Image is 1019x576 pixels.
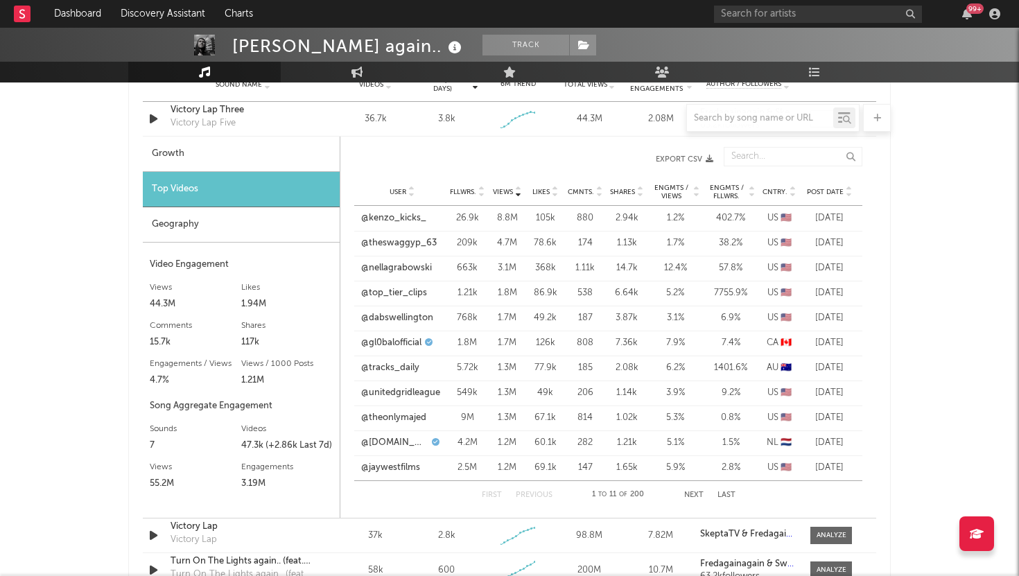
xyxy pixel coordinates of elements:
[609,436,644,450] div: 1.21k
[361,436,428,450] a: @[DOMAIN_NAME]
[781,413,792,422] span: 🇺🇸
[486,79,550,89] div: 6M Trend
[361,336,421,350] a: @gl0balofficial
[150,475,241,492] div: 55.2M
[150,296,241,313] div: 44.3M
[491,261,523,275] div: 3.1M
[684,491,704,499] button: Next
[150,334,241,351] div: 15.7k
[700,530,796,539] a: SkeptaTV & Fredagainagain
[361,286,427,300] a: @top_tier_clips
[700,559,796,569] a: Fredagainagain & Swedish House Mafia & Future
[609,261,644,275] div: 14.7k
[530,411,561,425] div: 67.1k
[803,261,855,275] div: [DATE]
[530,361,561,375] div: 77.9k
[568,436,602,450] div: 282
[717,491,735,499] button: Last
[493,188,513,196] span: Views
[530,311,561,325] div: 49.2k
[557,529,622,543] div: 98.8M
[803,286,855,300] div: [DATE]
[516,491,552,499] button: Previous
[241,356,333,372] div: Views / 1000 Posts
[241,475,333,492] div: 3.19M
[171,103,315,117] a: Victory Lap Three
[450,188,476,196] span: Fllwrs.
[482,491,502,499] button: First
[706,236,755,250] div: 38.2 %
[241,437,333,454] div: 47.3k (+2.86k Last 7d)
[724,147,862,166] input: Search...
[450,386,485,400] div: 549k
[361,461,420,475] a: @jaywestfilms
[651,261,699,275] div: 12.4 %
[450,436,485,450] div: 4.2M
[568,461,602,475] div: 147
[706,80,781,89] span: Author / Followers
[651,311,699,325] div: 3.1 %
[491,286,523,300] div: 1.8M
[609,336,644,350] div: 7.36k
[609,386,644,400] div: 1.14k
[651,411,699,425] div: 5.3 %
[762,336,796,350] div: CA
[343,529,408,543] div: 37k
[491,411,523,425] div: 1.3M
[491,211,523,225] div: 8.8M
[143,207,340,243] div: Geography
[361,261,432,275] a: @nellagrabowski
[762,361,796,375] div: AU
[241,279,333,296] div: Likes
[150,356,241,372] div: Engagements / Views
[610,188,635,196] span: Shares
[629,76,685,93] span: Total Engagements
[762,236,796,250] div: US
[962,8,972,19] button: 99+
[361,361,419,375] a: @tracks_daily
[568,261,602,275] div: 1.11k
[143,137,340,172] div: Growth
[706,211,755,225] div: 402.7 %
[530,436,561,450] div: 60.1k
[361,211,426,225] a: @kenzo_kicks_
[241,459,333,475] div: Engagements
[150,459,241,475] div: Views
[609,286,644,300] div: 6.64k
[530,336,561,350] div: 126k
[706,461,755,475] div: 2.8 %
[781,313,792,322] span: 🇺🇸
[762,311,796,325] div: US
[241,296,333,313] div: 1.94M
[438,529,455,543] div: 2.8k
[450,336,485,350] div: 1.8M
[530,461,561,475] div: 69.1k
[803,386,855,400] div: [DATE]
[359,80,383,89] span: Videos
[568,286,602,300] div: 538
[150,398,333,414] div: Song Aggregate Engagement
[803,211,855,225] div: [DATE]
[598,491,607,498] span: to
[450,286,485,300] div: 1.21k
[781,388,792,397] span: 🇺🇸
[150,256,333,273] div: Video Engagement
[762,261,796,275] div: US
[803,311,855,325] div: [DATE]
[171,555,315,568] div: Turn On The Lights again.. (feat. Future)
[532,188,550,196] span: Likes
[216,80,262,89] span: Sound Name
[450,361,485,375] div: 5.72k
[171,520,315,534] a: Victory Lap
[491,236,523,250] div: 4.7M
[762,386,796,400] div: US
[568,386,602,400] div: 206
[491,336,523,350] div: 1.7M
[762,461,796,475] div: US
[781,288,792,297] span: 🇺🇸
[143,172,340,207] div: Top Videos
[450,211,485,225] div: 26.9k
[368,155,713,164] button: Export CSV
[150,279,241,296] div: Views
